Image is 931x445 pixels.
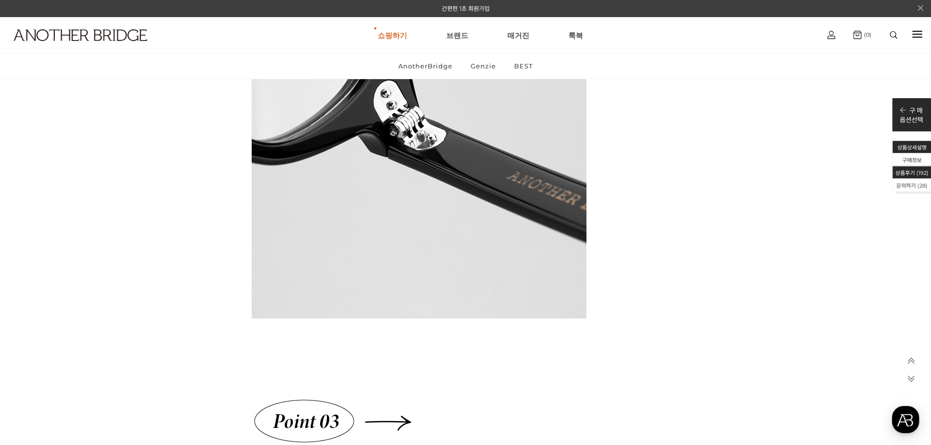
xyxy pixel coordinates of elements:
a: 쇼핑하기 [378,18,407,53]
a: 홈 [3,310,65,334]
p: 구 매 [900,106,923,115]
a: Genzie [462,53,504,79]
span: 192 [918,170,927,176]
a: 브랜드 [446,18,468,53]
img: cart [853,31,862,39]
img: search [890,31,897,39]
a: logo [5,29,145,65]
a: 룩북 [568,18,583,53]
img: cart [827,31,835,39]
p: 옵션선택 [900,115,923,124]
a: 매거진 [507,18,529,53]
span: 대화 [89,325,101,333]
a: BEST [506,53,541,79]
a: 설정 [126,310,188,334]
span: (0) [862,31,871,38]
img: logo [14,29,147,41]
a: 간편한 1초 회원가입 [442,5,490,12]
a: (0) [853,31,871,39]
span: 설정 [151,324,163,332]
span: 홈 [31,324,37,332]
a: 대화 [65,310,126,334]
a: AnotherBridge [390,53,461,79]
